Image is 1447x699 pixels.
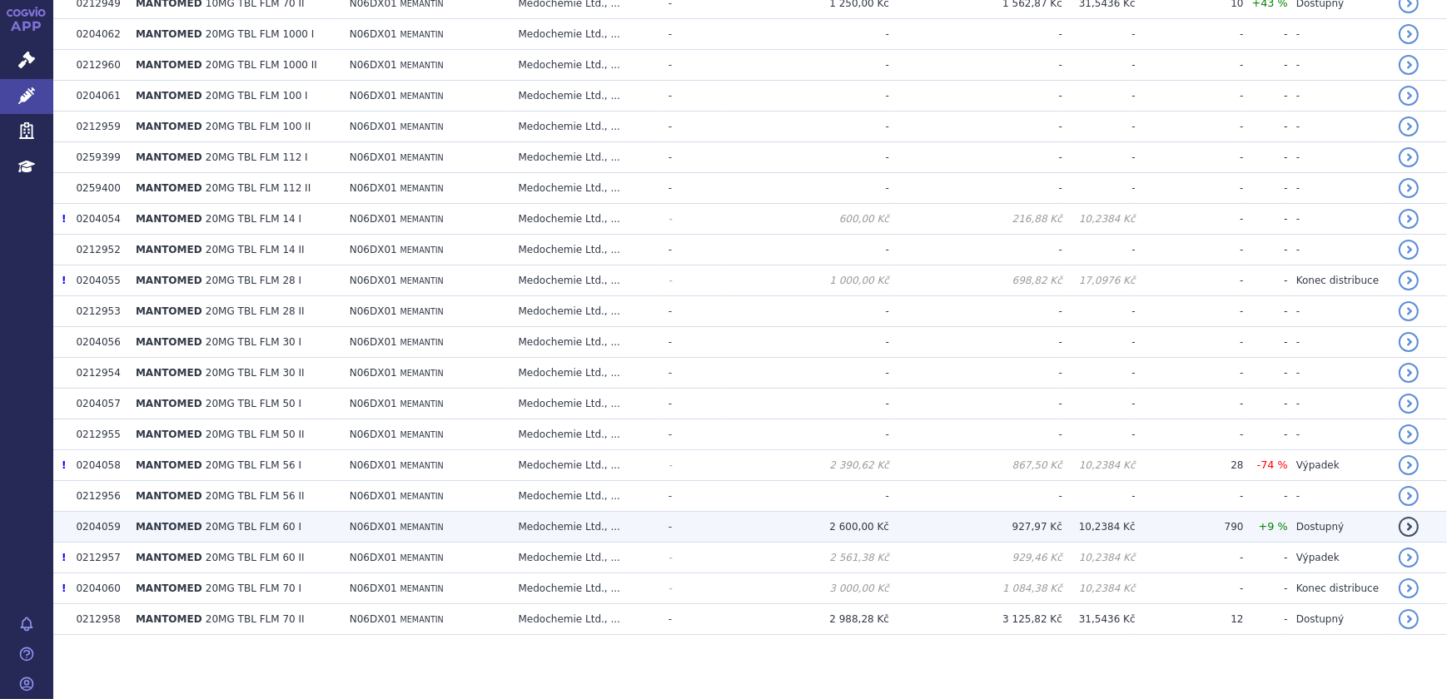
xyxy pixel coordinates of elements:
span: MEMANTIN [400,276,444,285]
td: 0212958 [67,604,127,635]
span: 20MG TBL FLM 30 II [206,367,305,379]
td: - [1244,112,1288,142]
span: MANTOMED [136,305,202,317]
td: - [1288,389,1390,419]
span: N06DX01 [350,182,397,194]
td: 0204062 [67,19,127,50]
td: - [727,296,889,327]
td: - [727,481,889,512]
span: MEMANTIN [400,61,444,70]
td: 2 561,38 Kč [727,543,889,573]
td: 28 [1136,450,1244,481]
td: - [889,235,1062,265]
td: - [1288,173,1390,204]
td: - [1244,81,1288,112]
span: 20MG TBL FLM 50 I [206,398,301,409]
span: 20MG TBL FLM 14 II [206,244,305,255]
td: - [1136,81,1244,112]
span: MEMANTIN [400,492,444,501]
span: N06DX01 [350,367,397,379]
td: 867,50 Kč [889,450,1062,481]
td: 12 [1136,604,1244,635]
td: - [660,419,727,450]
td: - [1288,50,1390,81]
td: - [1062,327,1136,358]
td: - [1136,296,1244,327]
span: MANTOMED [136,213,202,225]
span: 20MG TBL FLM 14 I [206,213,301,225]
td: - [1136,235,1244,265]
td: 790 [1136,512,1244,543]
td: Medochemie Ltd., ... [510,573,660,604]
td: - [1288,296,1390,327]
td: 31,5436 Kč [1062,604,1136,635]
span: N06DX01 [350,521,397,533]
span: MANTOMED [136,151,202,163]
td: - [727,358,889,389]
td: - [1244,327,1288,358]
td: - [660,81,727,112]
span: N06DX01 [350,336,397,348]
td: - [660,450,727,481]
td: 0204054 [67,204,127,235]
a: detail [1399,24,1419,44]
td: - [660,19,727,50]
span: MEMANTIN [400,92,444,101]
td: - [1288,327,1390,358]
td: - [889,389,1062,419]
td: - [1288,358,1390,389]
td: 0204055 [67,265,127,296]
span: 20MG TBL FLM 50 II [206,429,305,440]
td: - [1136,204,1244,235]
td: 0212956 [67,481,127,512]
td: - [727,173,889,204]
span: 20MG TBL FLM 112 I [206,151,308,163]
td: - [1244,481,1288,512]
td: - [727,81,889,112]
td: - [1062,50,1136,81]
a: detail [1399,332,1419,352]
a: detail [1399,424,1419,444]
span: 20MG TBL FLM 30 I [206,336,301,348]
td: - [1288,204,1390,235]
td: - [889,81,1062,112]
td: - [1244,389,1288,419]
span: MANTOMED [136,521,202,533]
td: 0259399 [67,142,127,173]
td: - [1244,604,1288,635]
td: - [660,142,727,173]
span: 20MG TBL FLM 1000 II [206,59,317,71]
span: 20MG TBL FLM 100 II [206,121,311,132]
td: - [660,50,727,81]
td: Výpadek [1288,450,1390,481]
td: Medochemie Ltd., ... [510,481,660,512]
td: Dostupný [1288,604,1390,635]
a: detail [1399,548,1419,568]
td: 2 600,00 Kč [727,512,889,543]
span: MANTOMED [136,367,202,379]
a: detail [1399,363,1419,383]
a: detail [1399,394,1419,414]
span: MEMANTIN [400,30,444,39]
td: - [1062,296,1136,327]
td: - [889,19,1062,50]
td: - [1136,358,1244,389]
span: MEMANTIN [400,122,444,131]
td: - [1136,327,1244,358]
span: N06DX01 [350,213,397,225]
span: N06DX01 [350,90,397,102]
td: - [660,296,727,327]
td: Medochemie Ltd., ... [510,204,660,235]
td: - [1062,358,1136,389]
td: - [1244,235,1288,265]
td: - [1136,112,1244,142]
td: - [727,235,889,265]
td: - [1288,419,1390,450]
span: 20MG TBL FLM 70 II [206,613,305,625]
td: - [1136,481,1244,512]
span: MEMANTIN [400,461,444,470]
span: N06DX01 [350,275,397,286]
td: 10,2384 Kč [1062,512,1136,543]
td: - [1136,573,1244,604]
td: - [1136,50,1244,81]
